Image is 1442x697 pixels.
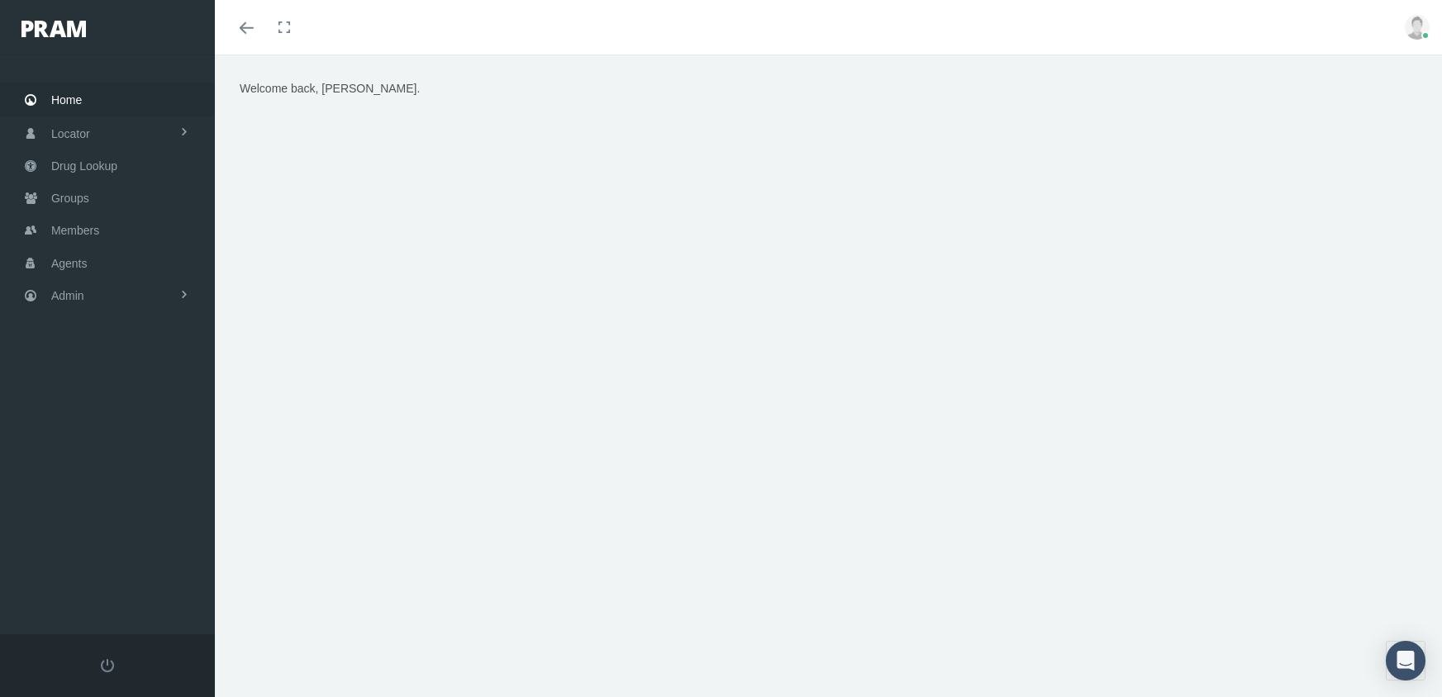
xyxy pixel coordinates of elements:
[51,84,82,116] span: Home
[51,150,117,182] span: Drug Lookup
[240,82,420,95] span: Welcome back, [PERSON_NAME].
[51,280,84,311] span: Admin
[1405,15,1430,40] img: user-placeholder.jpg
[21,21,86,37] img: PRAM_20_x_78.png
[51,215,99,246] span: Members
[1386,641,1425,680] div: Open Intercom Messenger
[51,183,89,214] span: Groups
[51,118,90,149] span: Locator
[51,248,88,279] span: Agents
